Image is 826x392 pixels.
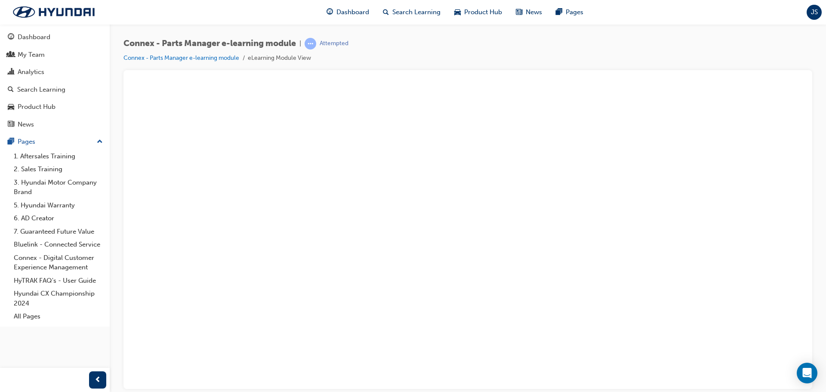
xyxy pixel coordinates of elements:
a: car-iconProduct Hub [447,3,509,21]
span: Product Hub [464,7,502,17]
span: news-icon [8,121,14,129]
a: My Team [3,47,106,63]
a: Product Hub [3,99,106,115]
img: Trak [4,3,103,21]
a: HyTRAK FAQ's - User Guide [10,274,106,287]
button: Pages [3,134,106,150]
a: 3. Hyundai Motor Company Brand [10,176,106,199]
span: chart-icon [8,68,14,76]
span: News [526,7,542,17]
span: car-icon [8,103,14,111]
span: Search Learning [392,7,441,17]
a: Analytics [3,64,106,80]
span: pages-icon [8,138,14,146]
span: search-icon [383,7,389,18]
a: Connex - Digital Customer Experience Management [10,251,106,274]
span: | [299,39,301,49]
div: News [18,120,34,130]
span: Dashboard [336,7,369,17]
span: Pages [566,7,583,17]
a: search-iconSearch Learning [376,3,447,21]
a: Hyundai CX Championship 2024 [10,287,106,310]
a: Search Learning [3,82,106,98]
a: 7. Guaranteed Future Value [10,225,106,238]
a: pages-iconPages [549,3,590,21]
span: JS [811,7,818,17]
button: JS [807,5,822,20]
span: car-icon [454,7,461,18]
span: prev-icon [95,375,101,386]
div: Dashboard [18,32,50,42]
a: News [3,117,106,133]
a: 6. AD Creator [10,212,106,225]
span: pages-icon [556,7,562,18]
div: Analytics [18,67,44,77]
span: learningRecordVerb_ATTEMPT-icon [305,38,316,49]
span: up-icon [97,136,103,148]
div: Pages [18,137,35,147]
span: Connex - Parts Manager e-learning module [123,39,296,49]
a: news-iconNews [509,3,549,21]
a: guage-iconDashboard [320,3,376,21]
a: 5. Hyundai Warranty [10,199,106,212]
div: Product Hub [18,102,55,112]
span: search-icon [8,86,14,94]
a: All Pages [10,310,106,323]
span: guage-icon [327,7,333,18]
span: people-icon [8,51,14,59]
a: Bluelink - Connected Service [10,238,106,251]
div: Attempted [320,40,348,48]
span: news-icon [516,7,522,18]
div: Search Learning [17,85,65,95]
span: guage-icon [8,34,14,41]
li: eLearning Module View [248,53,311,63]
a: Dashboard [3,29,106,45]
a: Connex - Parts Manager e-learning module [123,54,239,62]
a: 2. Sales Training [10,163,106,176]
div: Open Intercom Messenger [797,363,817,383]
div: My Team [18,50,45,60]
a: 1. Aftersales Training [10,150,106,163]
button: DashboardMy TeamAnalyticsSearch LearningProduct HubNews [3,28,106,134]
